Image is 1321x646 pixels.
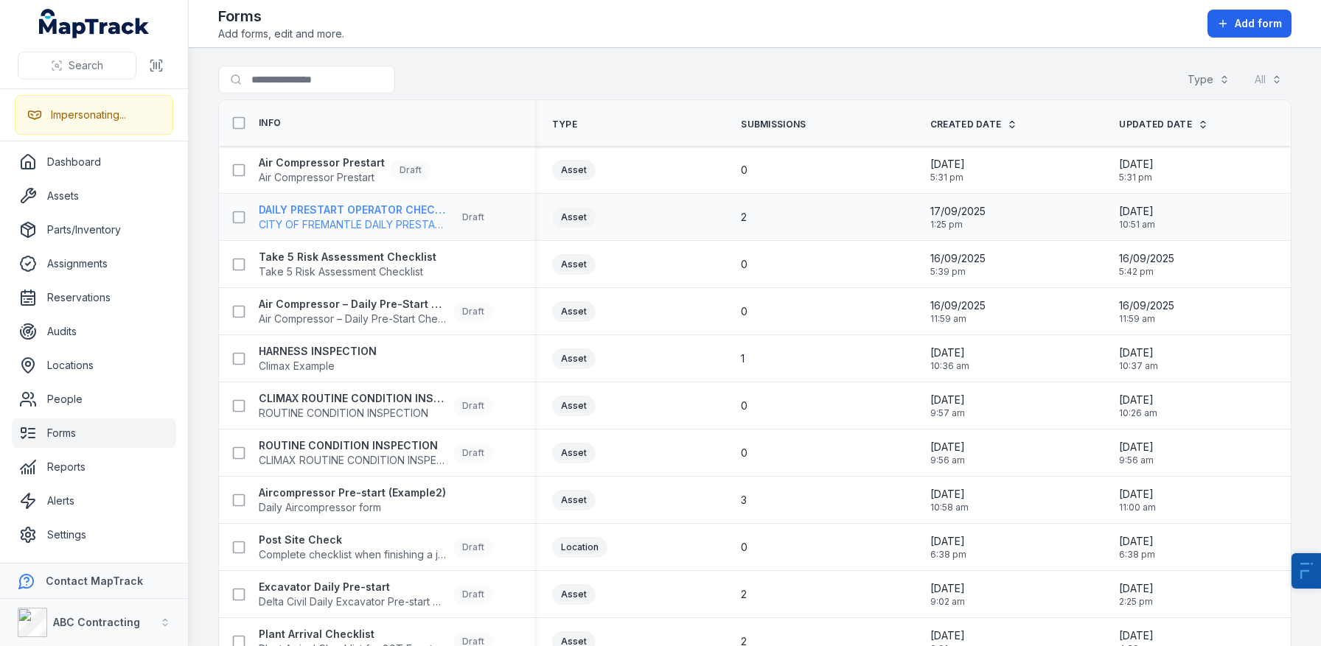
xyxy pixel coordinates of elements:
span: 6:38 pm [1119,549,1155,561]
strong: Excavator Daily Pre-start [259,580,447,594]
time: 08/09/2025, 10:36:27 am [930,345,969,372]
time: 22/08/2025, 9:02:43 am [930,581,965,608]
span: 16/09/2025 [1119,251,1174,266]
a: Locations [12,351,176,380]
time: 08/09/2025, 9:56:52 am [1119,440,1154,466]
div: Draft [391,160,431,180]
span: [DATE] [1119,534,1155,549]
span: 5:39 pm [930,266,986,278]
span: 3 [741,493,747,508]
a: Created Date [930,119,1018,130]
strong: Plant Arrival Checklist [259,627,447,642]
a: Excavator Daily Pre-startDelta Civil Daily Excavator Pre-start ChecklistDraft [259,580,493,609]
div: Draft [453,396,493,416]
span: [DATE] [1119,487,1156,502]
strong: CLIMAX ROUTINE CONDITION INSPECTION [259,391,447,406]
div: Location [552,537,607,558]
span: ROUTINE CONDITION INSPECTION [259,406,447,421]
span: 5:42 pm [1119,266,1174,278]
a: ROUTINE CONDITION INSPECTIONCLIMAX ROUTINE CONDITION INSPECTIONDraft [259,438,493,468]
span: 11:00 am [1119,502,1156,513]
span: 5:31 pm [930,172,965,183]
span: Info [259,117,281,129]
span: [DATE] [1119,393,1157,407]
span: 2:25 pm [1119,596,1154,608]
span: [DATE] [1119,581,1154,596]
span: [DATE] [1119,440,1154,454]
a: Parts/Inventory [12,215,176,245]
span: Search [69,58,103,73]
a: CLIMAX ROUTINE CONDITION INSPECTIONROUTINE CONDITION INSPECTIONDraft [259,391,493,421]
span: [DATE] [1119,628,1155,643]
span: 10:26 am [1119,407,1157,419]
span: 0 [741,163,747,178]
time: 16/09/2025, 11:59:51 am [930,298,986,325]
span: Type [552,119,577,130]
a: Post Site CheckComplete checklist when finishing a jobDraft [259,533,493,562]
a: Dashboard [12,147,176,177]
div: Asset [552,490,596,510]
a: Take 5 Risk Assessment ChecklistTake 5 Risk Assessment Checklist [259,250,436,279]
span: [DATE] [1119,204,1155,219]
span: [DATE] [930,534,966,549]
time: 08/09/2025, 9:57:32 am [930,393,965,419]
span: [DATE] [1119,345,1158,360]
a: Updated Date [1119,119,1208,130]
span: CITY OF FREMANTLE DAILY PRESTART [259,217,447,232]
time: 18/09/2025, 10:51:37 am [1119,204,1155,231]
span: Add forms, edit and more. [218,27,344,41]
a: Aircompressor Pre-start (Example2)Daily Aircompressor form [259,485,446,515]
a: Reservations [12,283,176,312]
span: CLIMAX ROUTINE CONDITION INSPECTION [259,453,447,468]
time: 06/09/2025, 2:25:30 pm [1119,581,1154,608]
span: [DATE] [930,345,969,360]
a: Assets [12,181,176,211]
time: 26/08/2025, 6:38:08 pm [930,534,966,561]
h2: Forms [218,6,344,27]
time: 18/09/2025, 5:31:04 pm [930,157,965,183]
time: 16/09/2025, 5:39:36 pm [930,251,986,278]
strong: HARNESS INSPECTION [259,344,377,359]
span: 0 [741,399,747,413]
time: 02/09/2025, 10:58:26 am [930,487,969,513]
div: Asset [552,348,596,369]
span: 16/09/2025 [930,251,986,266]
time: 02/09/2025, 11:00:02 am [1119,487,1156,513]
span: [DATE] [1119,157,1154,172]
a: Reports [12,452,176,482]
span: [DATE] [930,440,965,454]
a: MapTrack [39,9,150,38]
time: 18/09/2025, 5:31:04 pm [1119,157,1154,183]
strong: ROUTINE CONDITION INSPECTION [259,438,447,453]
button: Type [1178,66,1239,94]
span: 9:56 am [1119,454,1154,466]
div: Draft [453,301,493,322]
a: Audits [12,317,176,346]
div: Asset [552,301,596,322]
span: 9:02 am [930,596,965,608]
time: 16/09/2025, 11:59:51 am [1119,298,1174,325]
span: [DATE] [930,157,965,172]
span: 0 [741,540,747,555]
strong: Contact MapTrack [46,575,143,587]
span: 0 [741,446,747,460]
span: 16/09/2025 [1119,298,1174,313]
a: Settings [12,520,176,550]
span: 11:59 am [930,313,986,325]
strong: Post Site Check [259,533,447,547]
span: 1:25 pm [930,219,986,231]
span: [DATE] [930,487,969,502]
time: 17/09/2025, 1:25:51 pm [930,204,986,231]
div: Draft [453,584,493,605]
time: 08/09/2025, 10:37:43 am [1119,345,1158,372]
span: Created Date [930,119,1002,130]
div: Impersonating... [51,108,126,122]
strong: ABC Contracting [53,616,140,628]
a: DAILY PRESTART OPERATOR CHECK SHEETCITY OF FREMANTLE DAILY PRESTARTDraft [259,203,493,232]
span: Updated Date [1119,119,1192,130]
span: Climax Example [259,359,377,373]
span: [DATE] [930,393,965,407]
time: 16/09/2025, 5:42:09 pm [1119,251,1174,278]
span: 2 [741,587,747,602]
span: Delta Civil Daily Excavator Pre-start Checklist [259,594,447,609]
